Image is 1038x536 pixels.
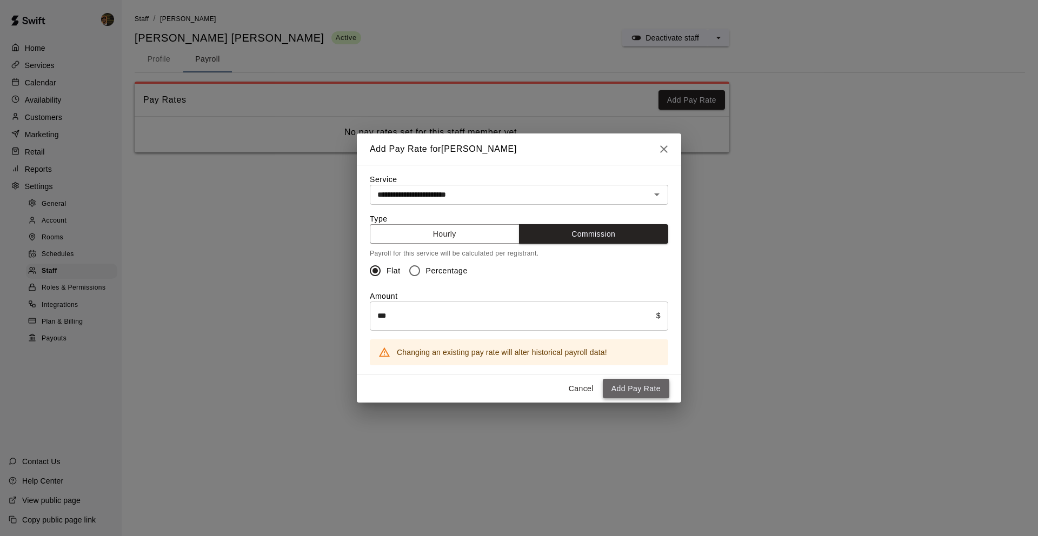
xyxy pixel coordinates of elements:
label: Amount [370,292,398,300]
button: Hourly [370,224,520,244]
span: Payroll for this service will be calculated per registrant. [370,250,538,257]
span: Percentage [426,265,468,277]
button: Add Pay Rate [603,379,669,399]
div: outlined primary button group [370,224,668,244]
span: Flat [387,265,401,277]
label: Service [370,175,397,184]
button: Open [649,187,664,202]
button: Cancel [564,379,598,399]
label: Type [370,215,388,223]
h2: Add Pay Rate for [PERSON_NAME] [357,133,530,165]
p: $ [656,310,661,321]
button: Commission [519,224,669,244]
div: Changing an existing pay rate will alter historical payroll data! [397,343,607,362]
div: amountType [370,259,668,282]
